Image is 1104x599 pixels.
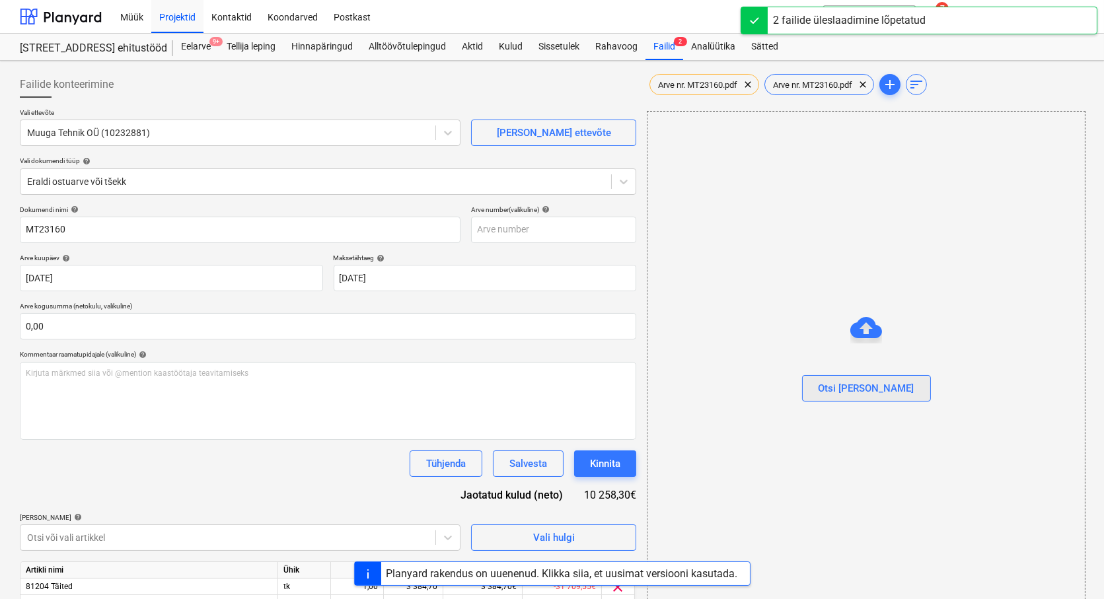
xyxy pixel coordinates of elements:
button: Otsi [PERSON_NAME] [802,375,931,402]
a: Alltöövõtulepingud [361,34,454,60]
div: Dokumendi nimi [20,205,460,214]
span: help [59,254,70,262]
a: Rahavoog [587,34,645,60]
div: [PERSON_NAME] ettevõte [497,124,611,141]
div: 2 failide üleslaadimine lõpetatud [773,13,926,28]
span: help [136,351,147,359]
input: Dokumendi nimi [20,217,460,243]
span: 2 [674,37,687,46]
div: 10 258,30€ [584,487,636,503]
input: Arve kogusumma (netokulu, valikuline) [20,313,636,339]
a: Sissetulek [531,34,587,60]
div: Jaotatud kulud (neto) [450,487,584,503]
button: Kinnita [574,450,636,477]
a: Sätted [743,34,786,60]
div: 1,00 [336,579,378,595]
div: Kommentaar raamatupidajale (valikuline) [20,350,636,359]
span: clear [740,77,756,92]
span: clear [855,77,871,92]
a: Tellija leping [219,34,283,60]
a: Eelarve9+ [173,34,219,60]
span: add [882,77,898,92]
div: Eelarve [173,34,219,60]
div: Otsi [PERSON_NAME] [819,380,914,397]
div: Kinnita [590,455,620,472]
div: Vali hulgi [533,529,575,546]
div: Failid [645,34,683,60]
a: Aktid [454,34,491,60]
a: Failid2 [645,34,683,60]
div: Salvesta [509,455,547,472]
p: Arve kogusumma (netokulu, valikuline) [20,302,636,313]
button: [PERSON_NAME] ettevõte [471,120,636,146]
div: Planyard rakendus on uuenenud. Klikka siia, et uusimat versiooni kasutada. [386,567,738,580]
div: Vali dokumendi tüüp [20,157,636,165]
div: Arve nr. MT23160.pdf [649,74,759,95]
div: [STREET_ADDRESS] ehitustööd [20,42,157,55]
span: 81204 Täited [26,582,73,591]
div: tk [278,579,331,595]
iframe: Chat Widget [1038,536,1104,599]
input: Arve kuupäeva pole määratud. [20,265,323,291]
p: Vali ettevõte [20,108,460,120]
span: sort [908,77,924,92]
a: Hinnapäringud [283,34,361,60]
div: Maksetähtaeg [334,254,637,262]
div: [PERSON_NAME] [20,513,460,522]
span: help [539,205,550,213]
div: 3 384,70€ [443,579,523,595]
div: Arve number (valikuline) [471,205,636,214]
span: help [71,513,82,521]
a: Analüütika [683,34,743,60]
button: Tühjenda [410,450,482,477]
span: help [375,254,385,262]
span: Arve nr. MT23160.pdf [650,80,745,90]
span: help [68,205,79,213]
span: Failide konteerimine [20,77,114,92]
div: Arve kuupäev [20,254,323,262]
div: Tühjenda [426,455,466,472]
span: Arve nr. MT23160.pdf [765,80,860,90]
input: Tähtaega pole määratud [334,265,637,291]
input: Arve number [471,217,636,243]
div: -31 709,55€ [523,579,602,595]
span: help [80,157,91,165]
div: Arve nr. MT23160.pdf [764,74,874,95]
span: 9+ [209,37,223,46]
div: 3 384,70 [389,579,437,595]
button: Vali hulgi [471,524,636,551]
button: Salvesta [493,450,564,477]
span: clear [610,579,626,595]
a: Kulud [491,34,531,60]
